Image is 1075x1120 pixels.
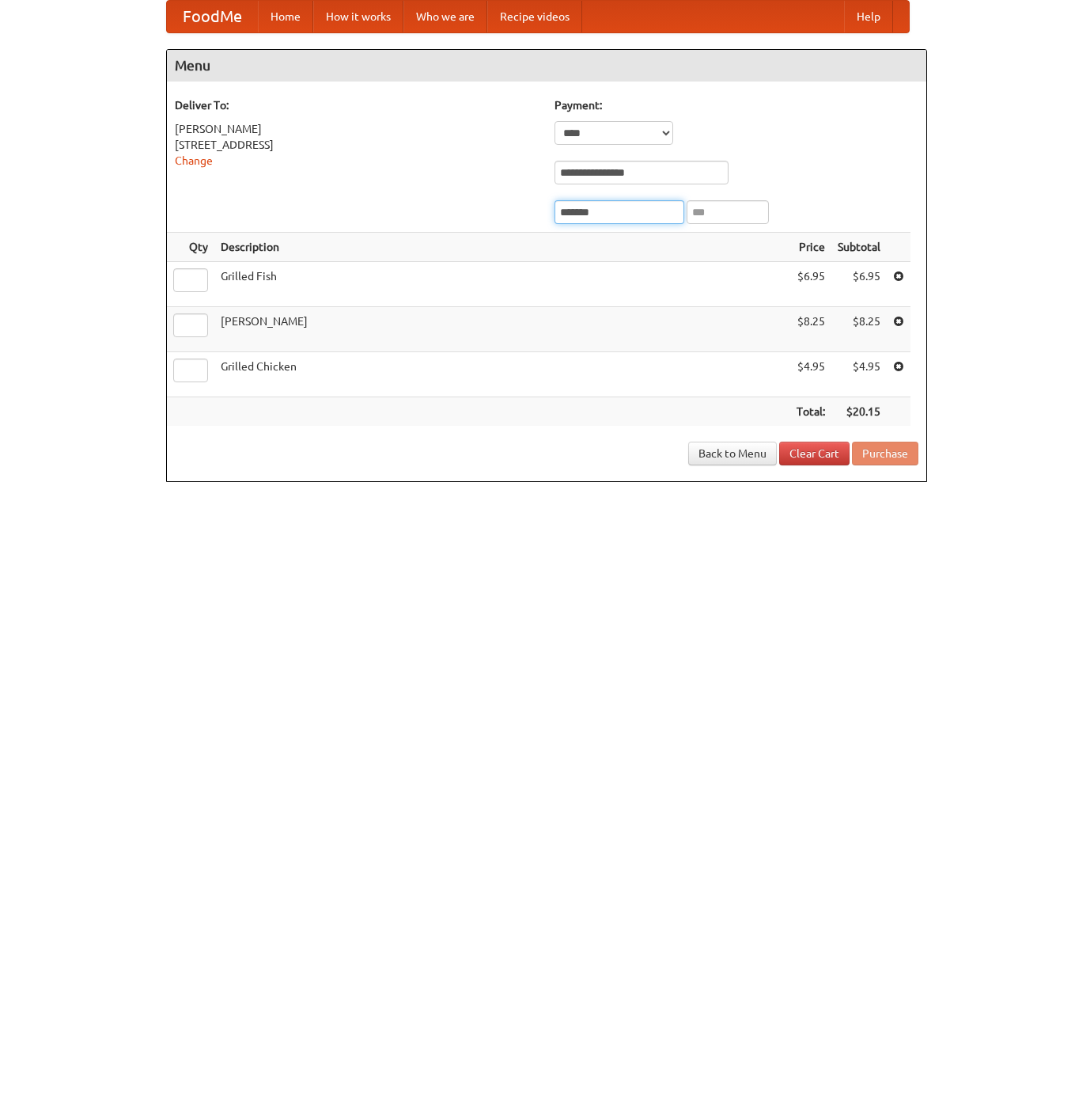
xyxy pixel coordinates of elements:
[313,1,403,32] a: How it works
[555,97,918,113] h5: Payment:
[487,1,582,32] a: Recipe videos
[831,352,887,397] td: $4.95
[167,50,926,82] h4: Menu
[214,233,790,262] th: Description
[831,397,887,427] th: $20.15
[167,233,214,262] th: Qty
[688,442,777,465] a: Back to Menu
[258,1,313,32] a: Home
[214,307,790,352] td: [PERSON_NAME]
[844,1,893,32] a: Help
[175,154,213,167] a: Change
[790,397,831,427] th: Total:
[790,352,831,397] td: $4.95
[175,97,539,113] h5: Deliver To:
[214,262,790,307] td: Grilled Fish
[175,121,539,137] div: [PERSON_NAME]
[852,442,918,465] button: Purchase
[167,1,258,32] a: FoodMe
[403,1,487,32] a: Who we are
[831,307,887,352] td: $8.25
[790,262,831,307] td: $6.95
[175,137,539,153] div: [STREET_ADDRESS]
[831,233,887,262] th: Subtotal
[790,233,831,262] th: Price
[779,442,850,465] a: Clear Cart
[831,262,887,307] td: $6.95
[790,307,831,352] td: $8.25
[214,352,790,397] td: Grilled Chicken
